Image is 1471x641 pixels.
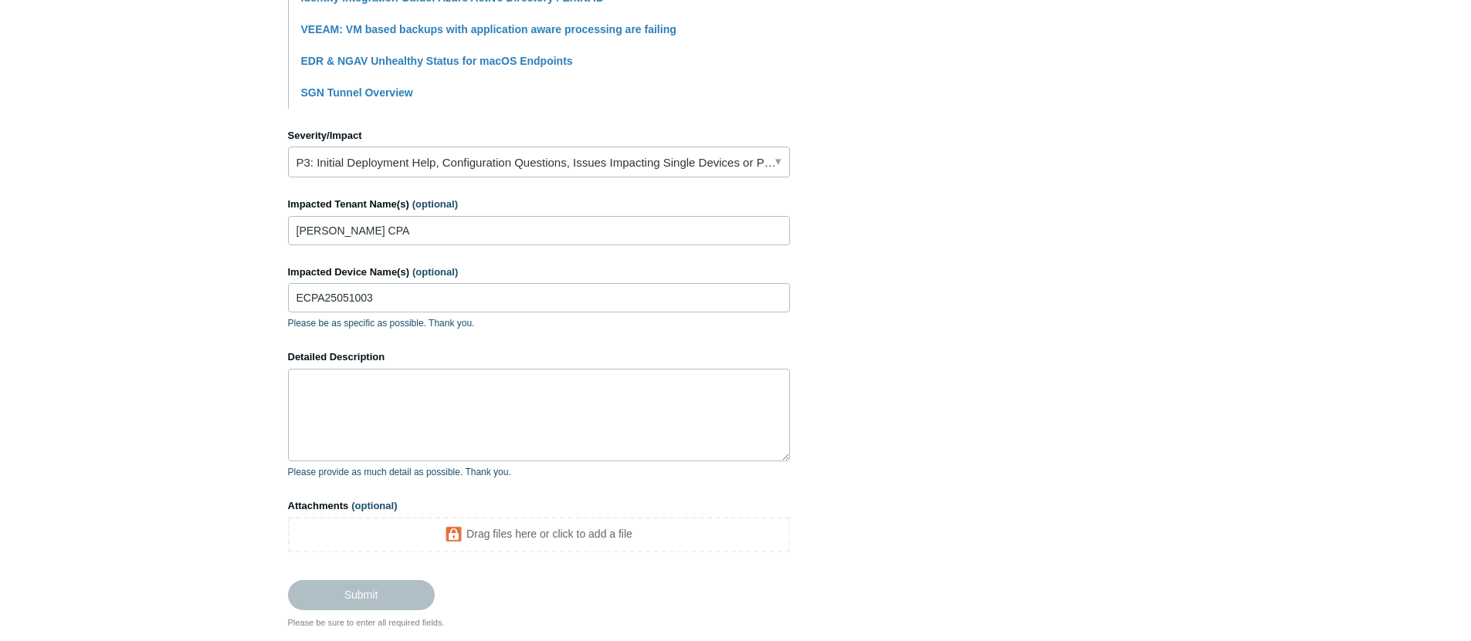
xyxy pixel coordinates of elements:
p: Please be as specific as possible. Thank you. [288,316,790,330]
p: Please provide as much detail as possible. Thank you. [288,465,790,479]
input: Submit [288,580,435,609]
span: (optional) [351,500,397,511]
span: (optional) [412,266,458,278]
div: Please be sure to enter all required fields. [288,616,790,629]
label: Detailed Description [288,349,790,365]
label: Impacted Tenant Name(s) [288,197,790,212]
span: (optional) [412,198,458,210]
a: SGN Tunnel Overview [301,86,413,99]
label: Impacted Device Name(s) [288,265,790,280]
a: VEEAM: VM based backups with application aware processing are failing [301,23,676,35]
a: P3: Initial Deployment Help, Configuration Questions, Issues Impacting Single Devices or Past Out... [288,147,790,177]
label: Severity/Impact [288,128,790,143]
a: EDR & NGAV Unhealthy Status for macOS Endpoints [301,55,573,67]
label: Attachments [288,498,790,514]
